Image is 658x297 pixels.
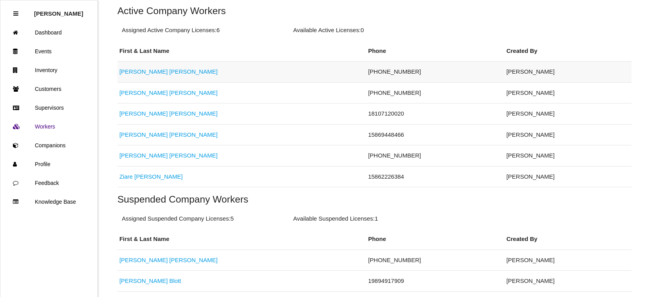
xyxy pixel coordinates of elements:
td: [PERSON_NAME] [505,62,632,83]
a: [PERSON_NAME] [PERSON_NAME] [119,257,218,263]
a: Inventory [0,61,97,80]
td: [PERSON_NAME] [505,124,632,145]
a: [PERSON_NAME] [PERSON_NAME] [119,89,218,96]
a: Workers [0,117,97,136]
div: Close [13,4,18,23]
td: 19894917909 [366,271,505,292]
td: [PHONE_NUMBER] [366,82,505,103]
a: Companions [0,136,97,155]
p: Assigned Active Company Licenses: 6 [122,26,284,35]
th: Phone [366,229,505,250]
a: Dashboard [0,23,97,42]
td: [PERSON_NAME] [505,271,632,292]
h5: Suspended Company Workers [117,194,632,205]
a: Profile [0,155,97,174]
a: [PERSON_NAME] [PERSON_NAME] [119,110,218,117]
p: Assigned Suspended Company Licenses: 5 [122,214,284,223]
td: [PERSON_NAME] [505,145,632,167]
td: [PERSON_NAME] [505,250,632,271]
h5: Active Company Workers [117,5,632,16]
a: Supervisors [0,98,97,117]
td: [PHONE_NUMBER] [366,145,505,167]
p: Available Suspended Licenses: 1 [293,214,456,223]
td: [PHONE_NUMBER] [366,250,505,271]
td: 15862226384 [366,166,505,187]
th: Created By [505,41,632,62]
a: [PERSON_NAME] Blott [119,277,181,284]
td: 18107120020 [366,103,505,125]
a: [PERSON_NAME] [PERSON_NAME] [119,68,218,75]
td: [PERSON_NAME] [505,82,632,103]
a: Knowledge Base [0,192,97,211]
a: [PERSON_NAME] [PERSON_NAME] [119,152,218,159]
a: Events [0,42,97,61]
th: Created By [505,229,632,250]
p: Rosie Blandino [34,4,83,17]
a: Customers [0,80,97,98]
a: [PERSON_NAME] [PERSON_NAME] [119,131,218,138]
td: [PERSON_NAME] [505,103,632,125]
a: Feedback [0,174,97,192]
th: Phone [366,41,505,62]
th: First & Last Name [117,41,366,62]
th: First & Last Name [117,229,366,250]
td: [PHONE_NUMBER] [366,62,505,83]
td: [PERSON_NAME] [505,166,632,187]
a: Ziare [PERSON_NAME] [119,173,183,180]
td: 15869448466 [366,124,505,145]
p: Available Active Licenses: 0 [293,26,456,35]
